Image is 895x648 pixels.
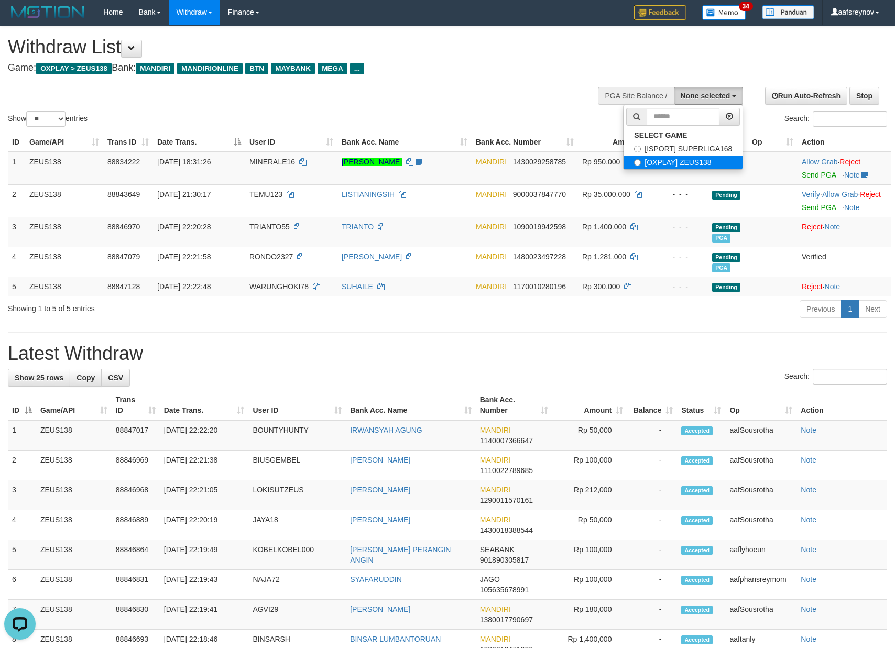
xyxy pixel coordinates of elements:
[725,540,796,570] td: aaflyhoeun
[634,131,687,139] b: SELECT GAME
[801,635,816,643] a: Note
[36,390,112,420] th: Game/API: activate to sort column ascending
[245,63,268,74] span: BTN
[624,156,743,169] label: [OXPLAY] ZEUS138
[634,146,641,152] input: [ISPORT] SUPERLIGA168
[112,451,160,480] td: 88846969
[582,190,630,199] span: Rp 35.000.000
[802,282,823,291] a: Reject
[112,480,160,510] td: 88846968
[725,570,796,600] td: aafphansreymom
[802,158,837,166] a: Allow Grab
[36,510,112,540] td: ZEUS138
[350,456,410,464] a: [PERSON_NAME]
[801,545,816,554] a: Note
[350,605,410,613] a: [PERSON_NAME]
[8,480,36,510] td: 3
[480,605,511,613] span: MANDIRI
[681,486,713,495] span: Accepted
[822,190,858,199] a: Allow Grab
[8,247,25,277] td: 4
[271,63,315,74] span: MAYBANK
[342,252,402,261] a: [PERSON_NAME]
[153,133,245,152] th: Date Trans.: activate to sort column descending
[582,223,626,231] span: Rp 1.400.000
[725,510,796,540] td: aafSousrotha
[8,37,586,58] h1: Withdraw List
[552,451,628,480] td: Rp 100,000
[844,171,860,179] a: Note
[712,253,740,262] span: Pending
[681,576,713,585] span: Accepted
[712,283,740,292] span: Pending
[801,486,816,494] a: Note
[798,277,891,296] td: ·
[160,570,249,600] td: [DATE] 22:19:43
[249,158,295,166] span: MINERALE16
[802,190,820,199] a: Verify
[513,252,566,261] span: Copy 1480023497228 to clipboard
[798,184,891,217] td: · ·
[157,282,211,291] span: [DATE] 22:22:48
[660,222,704,232] div: - - -
[513,282,566,291] span: Copy 1170010280196 to clipboard
[70,369,102,387] a: Copy
[36,420,112,451] td: ZEUS138
[245,133,337,152] th: User ID: activate to sort column ascending
[346,390,476,420] th: Bank Acc. Name: activate to sort column ascending
[480,426,511,434] span: MANDIRI
[725,451,796,480] td: aafSousrotha
[36,451,112,480] td: ZEUS138
[480,586,529,594] span: Copy 105635678991 to clipboard
[136,63,174,74] span: MANDIRI
[350,426,422,434] a: IRWANSYAH AGUNG
[712,191,740,200] span: Pending
[350,635,441,643] a: BINSAR LUMBANTORUAN
[765,87,847,105] a: Run Auto-Refresh
[825,282,841,291] a: Note
[798,133,891,152] th: Action
[248,600,346,630] td: AGVI29
[15,374,63,382] span: Show 25 rows
[712,234,730,243] span: Marked by aaftanly
[112,600,160,630] td: 88846830
[627,480,677,510] td: -
[802,203,836,212] a: Send PGA
[513,190,566,199] span: Copy 9000037847770 to clipboard
[634,5,686,20] img: Feedback.jpg
[858,300,887,318] a: Next
[160,540,249,570] td: [DATE] 22:19:49
[476,252,507,261] span: MANDIRI
[25,277,103,296] td: ZEUS138
[25,152,103,185] td: ZEUS138
[813,369,887,385] input: Search:
[36,570,112,600] td: ZEUS138
[513,223,566,231] span: Copy 1090019942598 to clipboard
[107,223,140,231] span: 88846970
[249,190,282,199] span: TEMU123
[157,190,211,199] span: [DATE] 21:30:17
[103,133,153,152] th: Trans ID: activate to sort column ascending
[8,184,25,217] td: 2
[8,570,36,600] td: 6
[582,252,626,261] span: Rp 1.281.000
[8,299,365,314] div: Showing 1 to 5 of 5 entries
[627,510,677,540] td: -
[108,374,123,382] span: CSV
[480,515,511,524] span: MANDIRI
[748,133,798,152] th: Op: activate to sort column ascending
[476,158,507,166] span: MANDIRI
[248,540,346,570] td: KOBELKOBEL000
[798,152,891,185] td: ·
[112,420,160,451] td: 88847017
[725,480,796,510] td: aafSousrotha
[248,570,346,600] td: NAJA72
[8,343,887,364] h1: Latest Withdraw
[350,486,410,494] a: [PERSON_NAME]
[784,111,887,127] label: Search:
[624,142,743,156] label: [ISPORT] SUPERLIGA168
[552,570,628,600] td: Rp 100,000
[248,390,346,420] th: User ID: activate to sort column ascending
[660,281,704,292] div: - - -
[8,217,25,247] td: 3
